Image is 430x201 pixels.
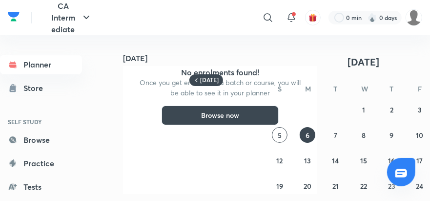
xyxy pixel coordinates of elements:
abbr: October 20, 2025 [304,181,311,191]
div: Store [23,82,49,94]
abbr: October 3, 2025 [418,105,422,114]
abbr: October 5, 2025 [278,131,282,140]
img: Company Logo [8,9,20,24]
button: Browse now [162,106,279,125]
button: October 17, 2025 [412,153,428,168]
abbr: October 23, 2025 [388,181,395,191]
abbr: October 22, 2025 [360,181,367,191]
button: October 7, 2025 [328,127,344,143]
abbr: October 15, 2025 [360,156,367,165]
button: October 20, 2025 [300,178,315,194]
button: October 2, 2025 [384,102,399,117]
button: October 6, 2025 [300,127,315,143]
abbr: October 13, 2025 [304,156,311,165]
abbr: Monday [305,84,311,93]
abbr: Tuesday [334,84,338,93]
button: October 13, 2025 [300,153,315,168]
button: October 3, 2025 [412,102,428,117]
abbr: October 19, 2025 [276,181,283,191]
abbr: October 10, 2025 [416,131,423,140]
h6: [DATE] [200,76,219,84]
abbr: Friday [418,84,422,93]
abbr: October 9, 2025 [389,131,393,140]
abbr: October 6, 2025 [306,131,309,140]
button: October 14, 2025 [328,153,344,168]
abbr: October 14, 2025 [332,156,339,165]
button: October 16, 2025 [384,153,399,168]
abbr: October 12, 2025 [276,156,283,165]
abbr: October 1, 2025 [362,105,365,114]
button: avatar [305,10,321,25]
abbr: October 8, 2025 [362,131,366,140]
abbr: October 17, 2025 [416,156,423,165]
button: October 22, 2025 [356,178,371,194]
img: hemangi Dhakad [406,9,422,26]
button: October 23, 2025 [384,178,399,194]
abbr: Sunday [278,84,282,93]
h4: No enrolments found! [181,68,259,76]
p: Once you get enrolled to a batch or course, you will be able to see it in your planner [135,77,305,98]
span: [DATE] [348,55,380,68]
abbr: October 21, 2025 [332,181,339,191]
button: October 1, 2025 [356,102,371,117]
button: October 9, 2025 [384,127,399,143]
abbr: Wednesday [361,84,368,93]
button: October 15, 2025 [356,153,371,168]
h4: [DATE] [123,54,323,62]
img: avatar [308,13,317,22]
button: October 10, 2025 [412,127,428,143]
abbr: October 24, 2025 [416,181,423,191]
abbr: October 2, 2025 [390,105,393,114]
a: Company Logo [8,9,20,26]
abbr: Thursday [389,84,393,93]
button: October 8, 2025 [356,127,371,143]
button: October 19, 2025 [272,178,287,194]
button: October 12, 2025 [272,153,287,168]
button: October 24, 2025 [412,178,428,194]
abbr: October 7, 2025 [334,131,337,140]
button: October 5, 2025 [272,127,287,143]
abbr: October 16, 2025 [388,156,395,165]
img: streak [368,13,377,22]
button: October 21, 2025 [328,178,344,194]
